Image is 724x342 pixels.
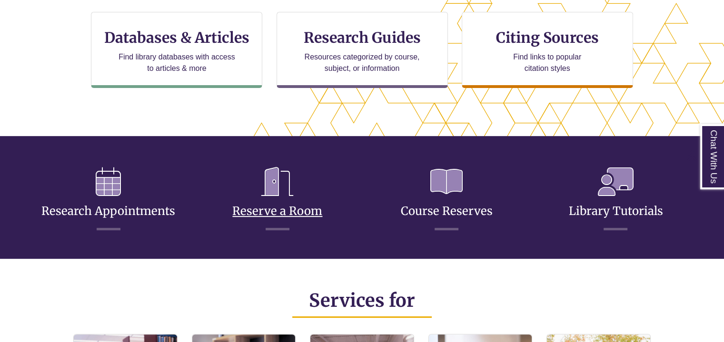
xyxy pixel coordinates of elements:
[309,289,415,312] span: Services for
[462,12,633,88] a: Citing Sources Find links to popular citation styles
[501,51,594,74] p: Find links to popular citation styles
[568,181,663,218] a: Library Tutorials
[401,181,493,218] a: Course Reserves
[41,181,175,218] a: Research Appointments
[686,149,722,162] a: Back to Top
[277,12,448,88] a: Research Guides Resources categorized by course, subject, or information
[300,51,424,74] p: Resources categorized by course, subject, or information
[489,29,605,47] h3: Citing Sources
[285,29,440,47] h3: Research Guides
[232,181,322,218] a: Reserve a Room
[115,51,239,74] p: Find library databases with access to articles & more
[91,12,262,88] a: Databases & Articles Find library databases with access to articles & more
[99,29,254,47] h3: Databases & Articles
